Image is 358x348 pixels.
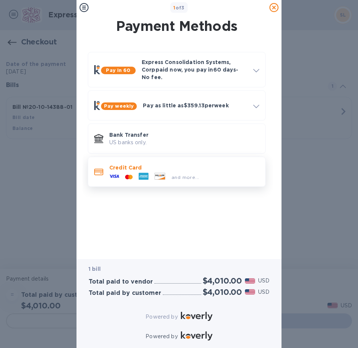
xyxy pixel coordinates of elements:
[89,278,153,285] h3: Total paid to vendor
[173,5,185,11] b: of 3
[109,131,259,139] p: Bank Transfer
[203,287,242,297] h2: $4,010.00
[258,288,269,296] p: USD
[104,103,134,109] b: Pay weekly
[145,313,177,321] p: Powered by
[181,312,213,321] img: Logo
[89,266,101,272] b: 1 bill
[145,333,177,340] p: Powered by
[173,5,175,11] span: 1
[245,278,255,284] img: USD
[142,58,247,81] p: Express Consolidation Systems, Corp paid now, you pay in 60 days - No fee.
[258,277,269,285] p: USD
[86,18,267,34] h1: Payment Methods
[109,164,259,171] p: Credit Card
[143,102,247,109] p: Pay as little as $359.13 per week
[245,289,255,295] img: USD
[89,290,161,297] h3: Total paid by customer
[109,139,259,147] p: US banks only.
[171,174,199,180] span: and more...
[181,331,213,340] img: Logo
[106,67,130,73] b: Pay in 60
[203,276,242,285] h2: $4,010.00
